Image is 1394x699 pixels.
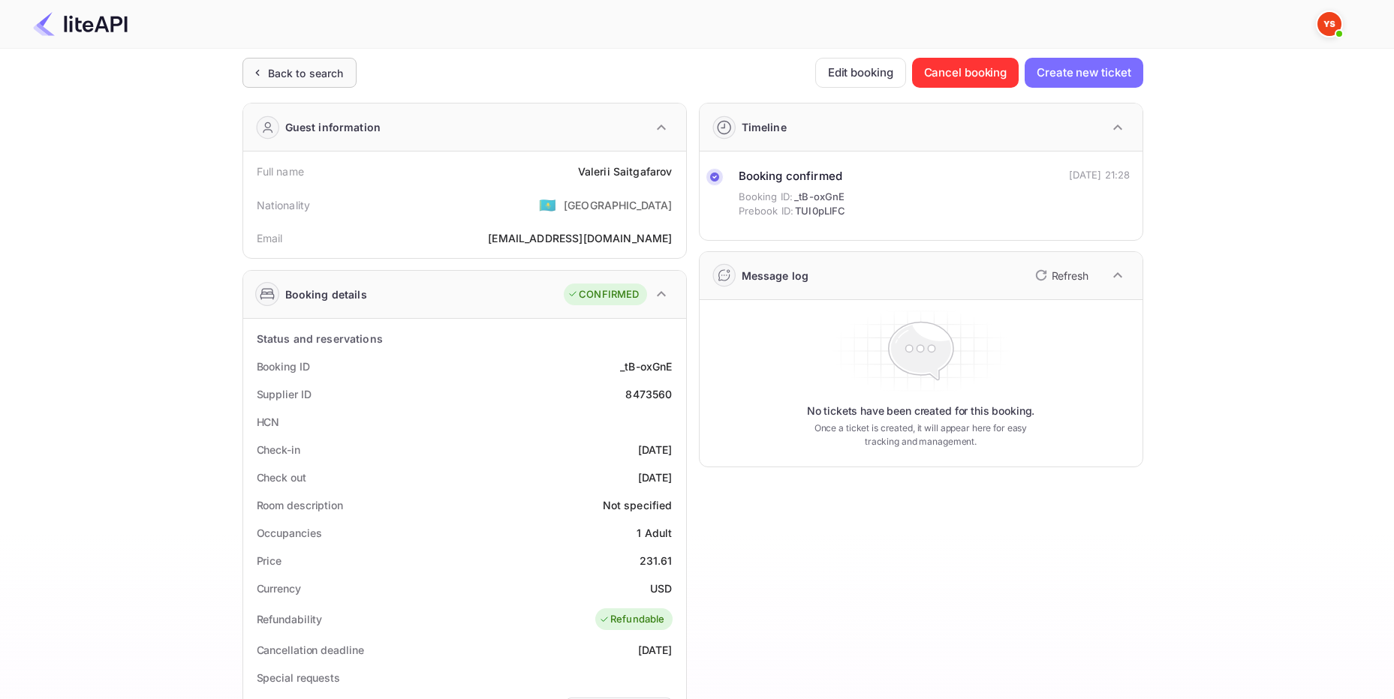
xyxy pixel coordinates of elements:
[620,358,672,374] div: _tB-oxGnE
[488,230,672,246] div: [EMAIL_ADDRESS][DOMAIN_NAME]
[739,190,793,205] span: Booking ID:
[1317,12,1341,36] img: Yandex Support
[257,469,306,485] div: Check out
[599,612,665,627] div: Refundable
[739,204,794,219] span: Prebook ID:
[257,386,312,402] div: Supplier ID
[794,190,845,205] span: _tB-oxGnE
[912,58,1019,88] button: Cancel booking
[564,197,673,213] div: [GEOGRAPHIC_DATA]
[568,287,639,302] div: CONFIRMED
[1026,263,1094,287] button: Refresh
[815,58,906,88] button: Edit booking
[257,497,343,513] div: Room description
[1052,268,1088,283] p: Refresh
[807,403,1035,418] p: No tickets have been created for this booking.
[257,358,310,374] div: Booking ID
[1069,168,1131,183] div: [DATE] 21:28
[257,642,364,658] div: Cancellation deadline
[285,286,367,302] div: Booking details
[742,268,809,283] div: Message log
[257,414,280,430] div: HCN
[578,163,673,179] div: Valerii Saitgafarov
[742,119,787,135] div: Timeline
[637,525,672,541] div: 1 Adult
[539,191,556,218] span: United States
[795,204,845,219] span: TUI0pLlFC
[802,421,1040,448] p: Once a ticket is created, it will appear here for easy tracking and management.
[257,553,282,568] div: Price
[285,119,381,135] div: Guest information
[257,525,322,541] div: Occupancies
[603,497,673,513] div: Not specified
[257,611,323,627] div: Refundability
[638,642,673,658] div: [DATE]
[638,442,673,457] div: [DATE]
[257,670,340,685] div: Special requests
[257,163,304,179] div: Full name
[257,580,301,596] div: Currency
[650,580,672,596] div: USD
[268,65,344,81] div: Back to search
[640,553,673,568] div: 231.61
[638,469,673,485] div: [DATE]
[33,12,128,36] img: LiteAPI Logo
[257,331,383,346] div: Status and reservations
[1025,58,1143,88] button: Create new ticket
[257,197,311,213] div: Nationality
[257,230,283,246] div: Email
[739,168,846,185] div: Booking confirmed
[625,386,672,402] div: 8473560
[257,442,300,457] div: Check-in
